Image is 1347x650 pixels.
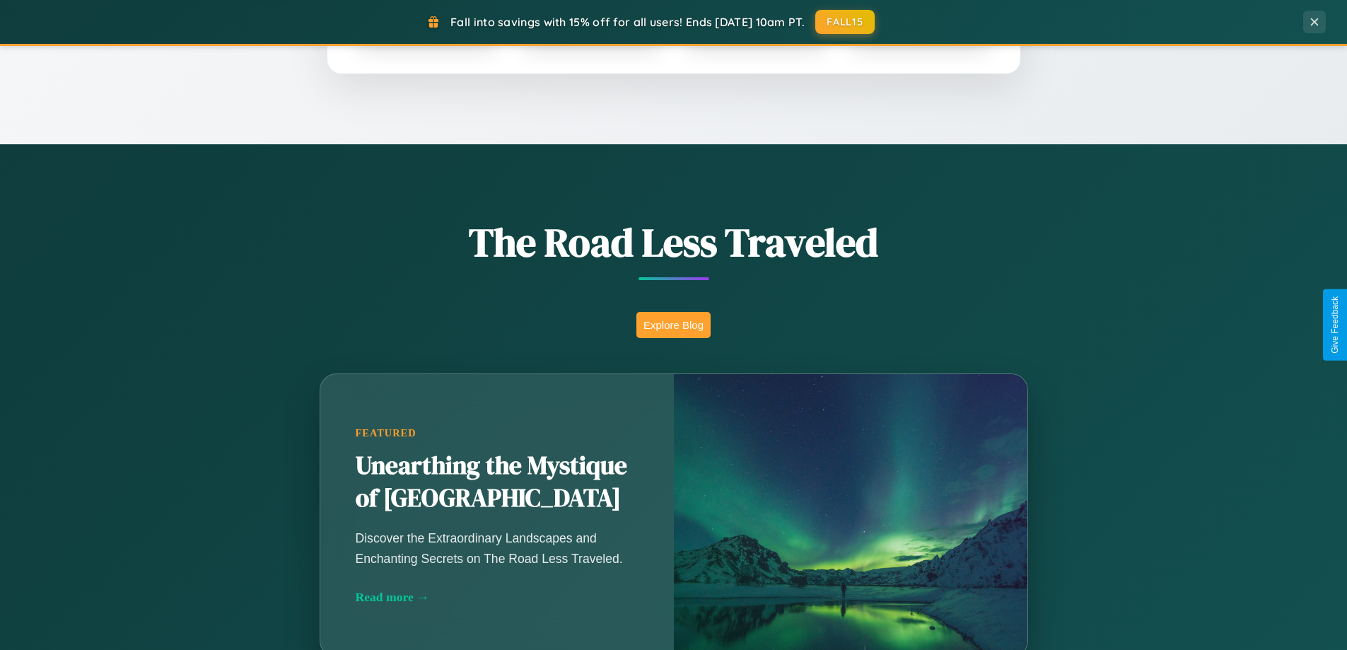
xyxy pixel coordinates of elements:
p: Discover the Extraordinary Landscapes and Enchanting Secrets on The Road Less Traveled. [356,528,638,568]
h2: Unearthing the Mystique of [GEOGRAPHIC_DATA] [356,450,638,515]
div: Read more → [356,590,638,605]
div: Give Feedback [1330,296,1340,354]
button: Explore Blog [636,312,711,338]
span: Fall into savings with 15% off for all users! Ends [DATE] 10am PT. [450,15,805,29]
div: Featured [356,427,638,439]
button: FALL15 [815,10,875,34]
h1: The Road Less Traveled [250,215,1098,269]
